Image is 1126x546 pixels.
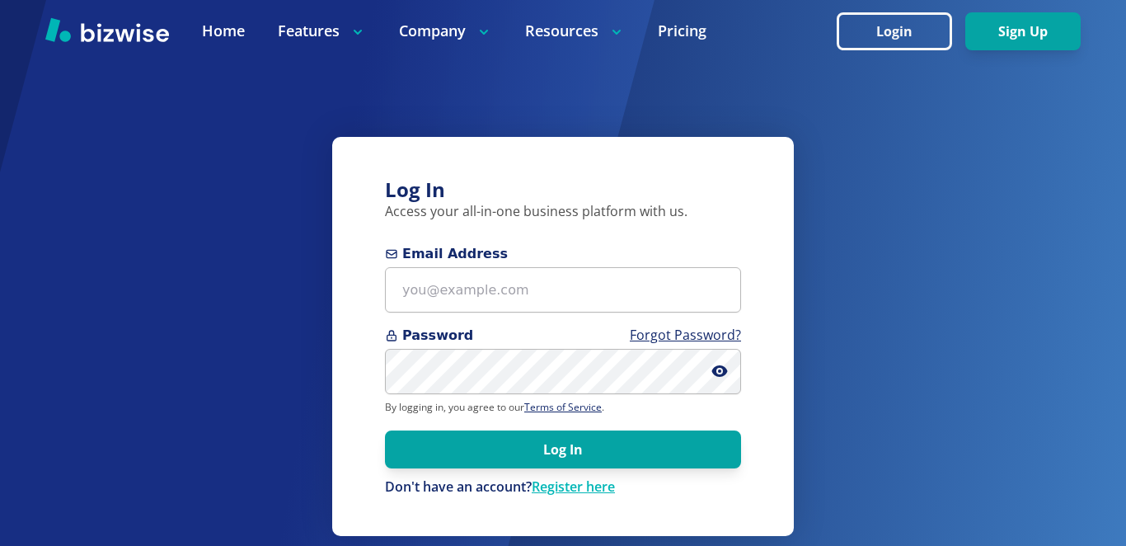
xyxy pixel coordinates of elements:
a: Forgot Password? [630,326,741,344]
p: Don't have an account? [385,478,741,497]
a: Terms of Service [524,400,602,414]
p: Access your all-in-one business platform with us. [385,203,741,221]
a: Pricing [658,21,706,41]
p: Features [278,21,366,41]
button: Log In [385,431,741,468]
p: By logging in, you agree to our . [385,401,741,414]
h3: Log In [385,177,741,204]
a: Login [837,24,965,40]
button: Sign Up [965,12,1081,50]
input: you@example.com [385,267,741,313]
a: Sign Up [965,24,1081,40]
a: Register here [532,478,615,496]
img: Bizwise Logo [45,17,169,42]
div: Don't have an account?Register here [385,478,741,497]
p: Company [399,21,492,41]
button: Login [837,12,952,50]
a: Home [202,21,245,41]
span: Password [385,326,741,346]
span: Email Address [385,244,741,264]
p: Resources [525,21,625,41]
